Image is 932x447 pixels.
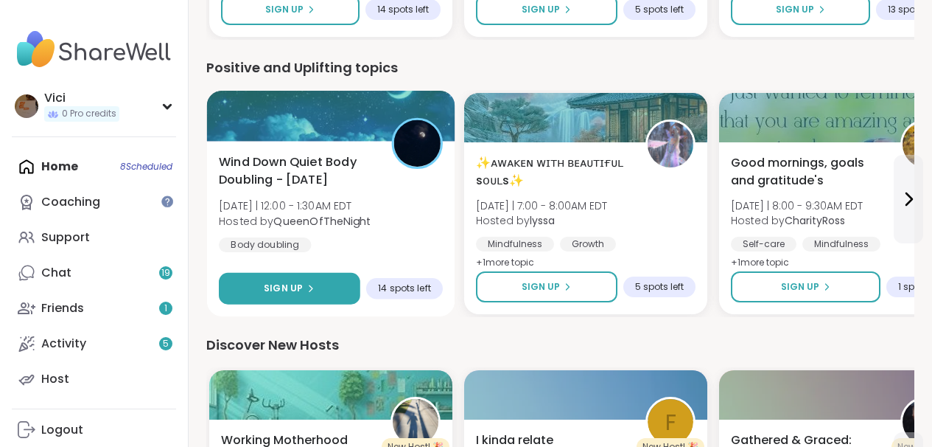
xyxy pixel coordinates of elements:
span: f [665,405,676,440]
span: Hosted by [731,213,863,228]
span: ✨ᴀᴡᴀᴋᴇɴ ᴡɪᴛʜ ʙᴇᴀᴜᴛɪғᴜʟ sᴏᴜʟs✨ [476,154,629,190]
b: lyssa [530,213,555,228]
img: KarmaKat42 [393,399,438,445]
div: Friends [41,300,84,316]
a: Activity5 [12,326,176,361]
span: Hosted by [219,213,371,228]
img: Vici [15,94,38,118]
span: 5 spots left [635,4,684,15]
a: Host [12,361,176,397]
div: Vici [44,90,119,106]
span: 5 spots left [635,281,684,293]
button: Sign Up [476,271,617,302]
div: Positive and Uplifting topics [206,58,914,78]
span: Sign Up [522,280,560,294]
div: Mindfulness [476,237,554,252]
iframe: Spotlight [161,195,173,207]
a: Support [12,220,176,255]
button: Sign Up [731,271,880,302]
a: Coaching [12,184,176,220]
div: Mindfulness [802,237,880,252]
span: 5 [163,338,169,350]
div: Body doubling [219,238,311,252]
b: CharityRoss [785,213,845,228]
span: Wind Down Quiet Body Doubling - [DATE] [219,153,375,190]
span: Sign Up [265,3,304,16]
span: Sign Up [264,282,303,295]
span: 0 Pro credits [62,108,116,120]
span: 14 spots left [377,4,429,15]
span: [DATE] | 12:00 - 1:30AM EDT [219,198,371,213]
div: Host [41,371,69,387]
button: Sign Up [219,273,360,305]
a: Chat19 [12,255,176,291]
b: QueenOfTheNight [273,213,371,228]
span: 19 [161,267,170,280]
img: QueenOfTheNight [394,120,441,167]
span: 14 spots left [378,283,430,294]
a: Friends1 [12,291,176,326]
img: lyssa [648,122,693,167]
span: Sign Up [522,3,560,16]
span: [DATE] | 7:00 - 8:00AM EDT [476,198,607,213]
div: Discover New Hosts [206,335,914,356]
span: 1 [164,302,167,315]
span: Sign Up [781,280,819,294]
div: Logout [41,422,83,438]
div: Coaching [41,194,100,210]
div: Chat [41,265,71,281]
span: [DATE] | 8:00 - 9:30AM EDT [731,198,863,213]
div: Support [41,229,90,246]
div: Self-care [731,237,796,252]
span: Hosted by [476,213,607,228]
span: Good mornings, goals and gratitude's [731,154,884,190]
span: Sign Up [776,3,814,16]
div: Activity [41,336,86,352]
div: Growth [560,237,616,252]
img: ShareWell Nav Logo [12,24,176,75]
